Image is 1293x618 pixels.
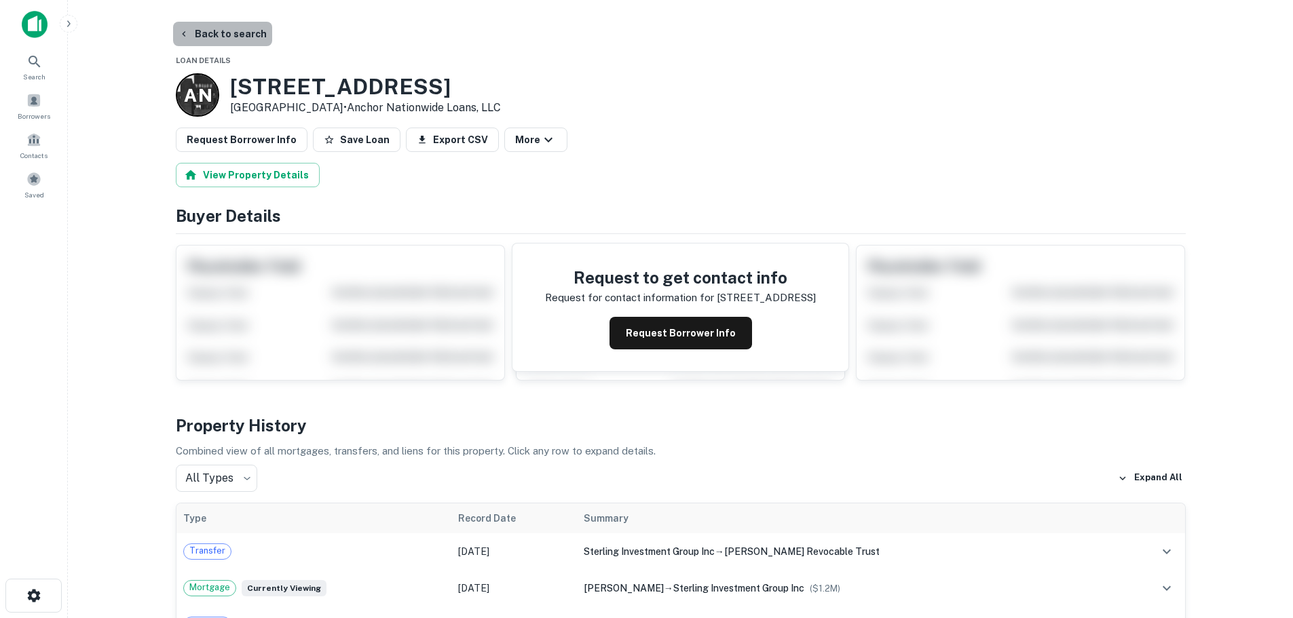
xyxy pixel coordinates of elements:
button: Request Borrower Info [610,317,752,349]
td: [DATE] [451,533,576,570]
p: Combined view of all mortgages, transfers, and liens for this property. Click any row to expand d... [176,443,1186,459]
span: Mortgage [184,581,236,594]
span: Currently viewing [242,580,326,596]
h4: Buyer Details [176,204,1186,228]
span: Saved [24,189,44,200]
span: sterling investment group inc [673,583,804,594]
iframe: Chat Widget [1225,509,1293,575]
td: [DATE] [451,570,576,606]
span: Loan Details [176,56,231,64]
span: [PERSON_NAME] [584,583,664,594]
span: ($ 1.2M ) [810,583,840,594]
button: View Property Details [176,163,320,187]
span: Search [23,71,45,82]
a: Search [4,48,64,85]
button: expand row [1155,577,1178,600]
span: Transfer [184,544,231,558]
button: Export CSV [406,128,499,152]
a: Borrowers [4,88,64,124]
th: Record Date [451,503,576,533]
p: Request for contact information for [545,290,714,306]
div: → [584,544,1114,559]
img: capitalize-icon.png [22,11,48,38]
div: → [584,581,1114,596]
span: sterling investment group inc [584,546,715,557]
button: More [504,128,567,152]
button: expand row [1155,540,1178,563]
button: Request Borrower Info [176,128,307,152]
a: Saved [4,166,64,203]
a: A N [176,73,219,117]
p: [STREET_ADDRESS] [717,290,816,306]
button: Back to search [173,22,272,46]
div: All Types [176,465,257,492]
a: Anchor Nationwide Loans, LLC [347,101,501,114]
span: Borrowers [18,111,50,121]
h3: [STREET_ADDRESS] [230,74,501,100]
h4: Request to get contact info [545,265,816,290]
p: [GEOGRAPHIC_DATA] • [230,100,501,116]
button: Expand All [1114,468,1186,488]
span: [PERSON_NAME] revocable trust [724,546,880,557]
th: Summary [577,503,1121,533]
span: Contacts [20,150,48,161]
h4: Property History [176,413,1186,438]
button: Save Loan [313,128,400,152]
a: Contacts [4,127,64,163]
th: Type [176,503,452,533]
p: A N [184,82,211,109]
